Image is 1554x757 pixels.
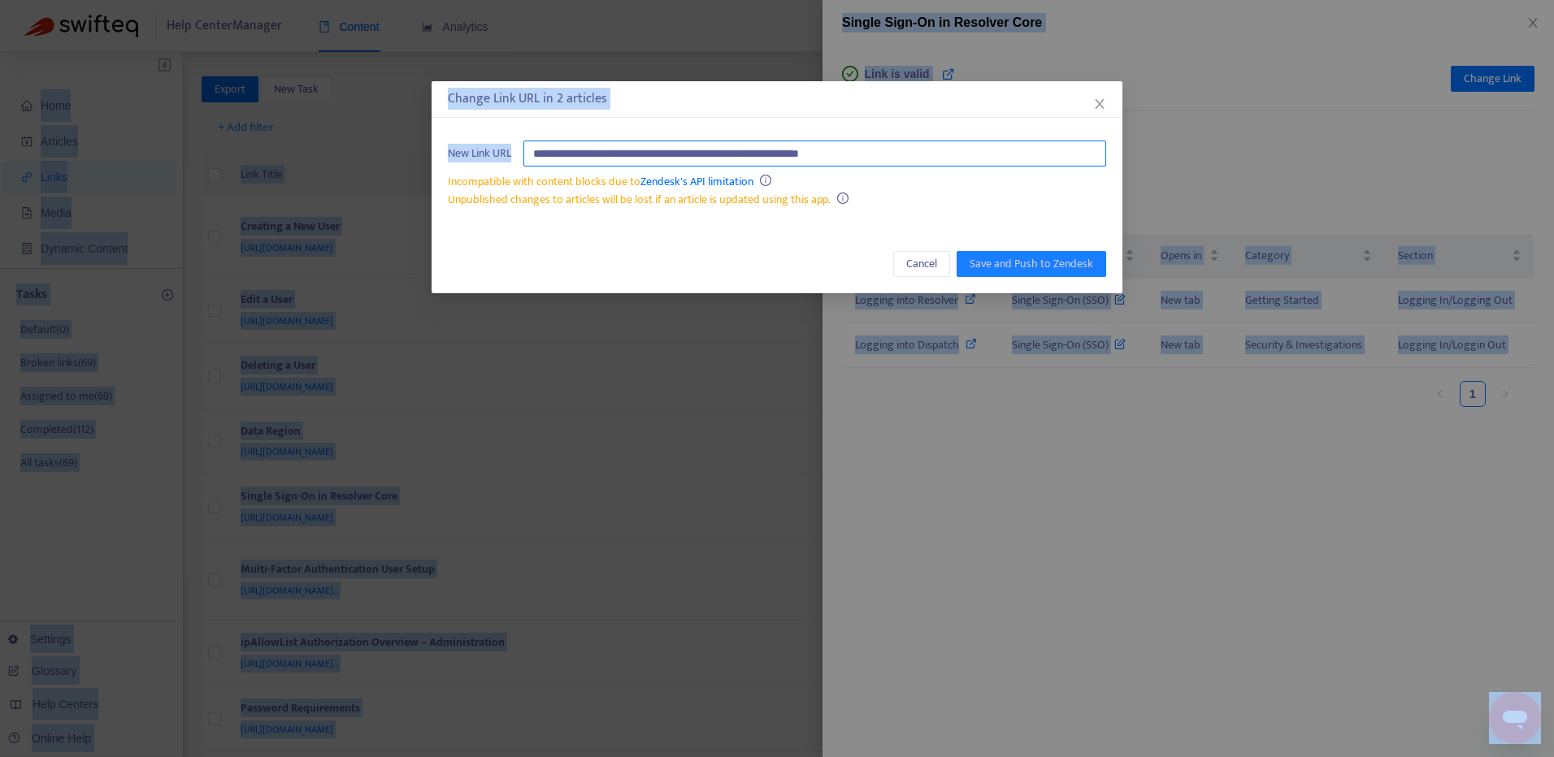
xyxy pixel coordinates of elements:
[448,145,511,162] span: New Link URL
[1093,97,1106,110] span: close
[893,251,950,277] button: Cancel
[448,190,831,209] span: Unpublished changes to articles will be lost if an article is updated using this app.
[957,251,1106,277] button: Save and Push to Zendesk
[640,172,753,191] a: Zendesk's API limitation
[906,255,937,273] span: Cancel
[1091,95,1109,113] button: Close
[837,192,849,204] span: info-circle
[1489,692,1541,744] iframe: Button to launch messaging window
[448,89,1106,109] div: Change Link URL in 2 articles
[448,172,753,191] span: Incompatible with content blocks due to
[760,175,771,186] span: info-circle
